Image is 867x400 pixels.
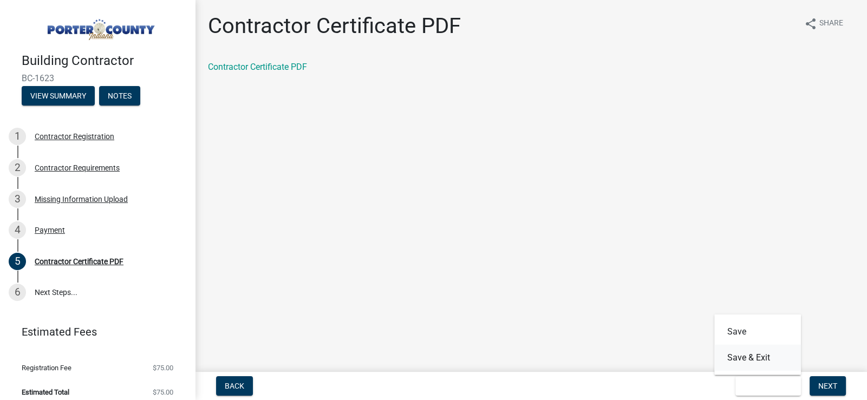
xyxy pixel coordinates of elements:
img: Porter County, Indiana [22,11,178,42]
div: Contractor Registration [35,133,114,140]
span: Back [225,382,244,390]
span: $75.00 [153,389,173,396]
button: View Summary [22,86,95,106]
button: Back [216,376,253,396]
div: 1 [9,128,26,145]
div: 4 [9,221,26,239]
button: Next [810,376,846,396]
i: share [804,17,817,30]
span: Next [818,382,837,390]
button: Save & Exit [735,376,801,396]
button: Save [714,319,801,345]
div: 3 [9,191,26,208]
span: Estimated Total [22,389,69,396]
span: Save & Exit [744,382,786,390]
div: 5 [9,253,26,270]
div: 6 [9,284,26,301]
button: Save & Exit [714,345,801,371]
h4: Building Contractor [22,53,186,69]
div: Save & Exit [714,314,801,375]
span: BC-1623 [22,73,173,83]
div: Contractor Certificate PDF [35,258,123,265]
div: Contractor Requirements [35,164,120,172]
a: Contractor Certificate PDF [208,62,307,72]
div: Payment [35,226,65,234]
button: Notes [99,86,140,106]
span: Share [819,17,843,30]
wm-modal-confirm: Notes [99,92,140,101]
a: Estimated Fees [9,321,178,343]
wm-modal-confirm: Summary [22,92,95,101]
div: Missing Information Upload [35,195,128,203]
button: shareShare [796,13,852,34]
div: 2 [9,159,26,176]
h1: Contractor Certificate PDF [208,13,461,39]
span: Registration Fee [22,364,71,371]
span: $75.00 [153,364,173,371]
